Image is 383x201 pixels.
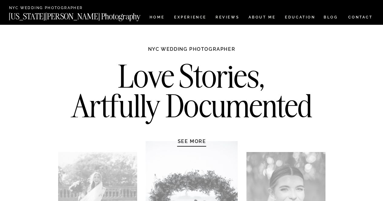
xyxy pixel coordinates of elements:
[9,6,100,11] a: NYC Wedding Photographer
[135,46,249,58] h1: NYC WEDDING PHOTOGRAPHER
[324,15,338,21] a: BLOG
[216,15,238,21] a: REVIEWS
[163,138,221,144] a: SEE MORE
[65,61,319,125] h2: Love Stories, Artfully Documented
[348,14,373,21] a: CONTACT
[9,12,161,18] a: [US_STATE][PERSON_NAME] Photography
[148,15,166,21] a: HOME
[284,15,316,21] a: EDUCATION
[174,15,206,21] a: Experience
[248,15,276,21] a: ABOUT ME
